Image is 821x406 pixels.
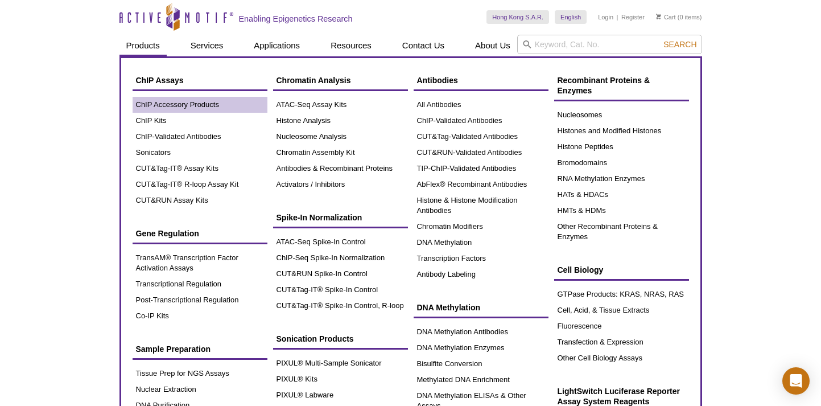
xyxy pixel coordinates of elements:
a: Methylated DNA Enrichment [414,372,548,388]
span: ChIP Assays [136,76,184,85]
a: AbFlex® Recombinant Antibodies [414,177,548,192]
a: CUT&RUN Assay Kits [133,192,267,208]
a: Nuclear Extraction [133,382,267,397]
a: Antibody Labeling [414,266,548,282]
a: PIXUL® Labware [273,387,408,403]
a: Transfection & Expression [554,334,689,350]
a: Transcriptional Regulation [133,276,267,292]
a: DNA Methylation Enzymes [414,340,548,356]
a: Chromatin Analysis [273,69,408,91]
a: Histone & Histone Modification Antibodies [414,192,548,219]
a: Register [621,13,645,21]
a: CUT&RUN-Validated Antibodies [414,145,548,161]
a: ChIP Accessory Products [133,97,267,113]
a: Post-Transcriptional Regulation [133,292,267,308]
a: All Antibodies [414,97,548,113]
a: Services [184,35,230,56]
a: Chromatin Modifiers [414,219,548,235]
a: RNA Methylation Enzymes [554,171,689,187]
a: DNA Methylation Antibodies [414,324,548,340]
a: Gene Regulation [133,223,267,244]
a: DNA Methylation [414,297,548,318]
a: ChIP Kits [133,113,267,129]
a: Applications [247,35,307,56]
a: Contact Us [395,35,451,56]
a: TIP-ChIP-Validated Antibodies [414,161,548,177]
a: Tissue Prep for NGS Assays [133,366,267,382]
a: English [555,10,587,24]
span: LightSwitch Luciferase Reporter Assay System Reagents [558,387,680,406]
a: ATAC-Seq Assay Kits [273,97,408,113]
a: Cell, Acid, & Tissue Extracts [554,302,689,318]
a: Histones and Modified Histones [554,123,689,139]
a: Other Recombinant Proteins & Enzymes [554,219,689,245]
a: Nucleosome Analysis [273,129,408,145]
a: ChIP-Seq Spike-In Normalization [273,250,408,266]
a: Sample Preparation [133,338,267,360]
li: | [617,10,618,24]
a: HMTs & HDMs [554,203,689,219]
img: Your Cart [656,14,661,19]
span: Sample Preparation [136,345,211,354]
a: HATs & HDACs [554,187,689,203]
a: Sonication Products [273,328,408,350]
button: Search [660,39,700,50]
a: Histone Peptides [554,139,689,155]
a: Sonicators [133,145,267,161]
a: Nucleosomes [554,107,689,123]
a: About Us [468,35,517,56]
a: CUT&Tag-IT® Spike-In Control [273,282,408,298]
a: ChIP-Validated Antibodies [133,129,267,145]
span: Sonication Products [277,334,354,343]
a: GTPase Products: KRAS, NRAS, RAS [554,286,689,302]
a: Antibodies [414,69,548,91]
a: CUT&Tag-IT® R-loop Assay Kit [133,177,267,192]
a: DNA Methylation [414,235,548,251]
a: Other Cell Biology Assays [554,350,689,366]
a: Chromatin Assembly Kit [273,145,408,161]
a: CUT&Tag-IT® Spike-In Control, R-loop [273,298,408,314]
span: Recombinant Proteins & Enzymes [558,76,650,95]
a: PIXUL® Kits [273,371,408,387]
span: Spike-In Normalization [277,213,362,222]
a: Cell Biology [554,259,689,281]
a: Bisulfite Conversion [414,356,548,372]
a: Antibodies & Recombinant Proteins [273,161,408,177]
span: Search [663,40,696,49]
a: Hong Kong S.A.R. [486,10,549,24]
a: CUT&RUN Spike-In Control [273,266,408,282]
a: PIXUL® Multi-Sample Sonicator [273,355,408,371]
input: Keyword, Cat. No. [517,35,702,54]
a: Recombinant Proteins & Enzymes [554,69,689,101]
a: Cart [656,13,676,21]
a: Login [598,13,613,21]
a: TransAM® Transcription Factor Activation Assays [133,250,267,276]
span: Cell Biology [558,265,604,274]
a: ChIP Assays [133,69,267,91]
a: ChIP-Validated Antibodies [414,113,548,129]
a: CUT&Tag-Validated Antibodies [414,129,548,145]
a: CUT&Tag-IT® Assay Kits [133,161,267,177]
a: Transcription Factors [414,251,548,266]
a: Bromodomains [554,155,689,171]
span: Gene Regulation [136,229,199,238]
a: Co-IP Kits [133,308,267,324]
a: Activators / Inhibitors [273,177,408,192]
span: Chromatin Analysis [277,76,351,85]
span: Antibodies [417,76,458,85]
div: Open Intercom Messenger [782,367,810,395]
a: ATAC-Seq Spike-In Control [273,234,408,250]
li: (0 items) [656,10,702,24]
a: Products [119,35,167,56]
a: Histone Analysis [273,113,408,129]
span: DNA Methylation [417,303,480,312]
a: Fluorescence [554,318,689,334]
h2: Enabling Epigenetics Research [239,14,353,24]
a: Resources [324,35,378,56]
a: Spike-In Normalization [273,207,408,228]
